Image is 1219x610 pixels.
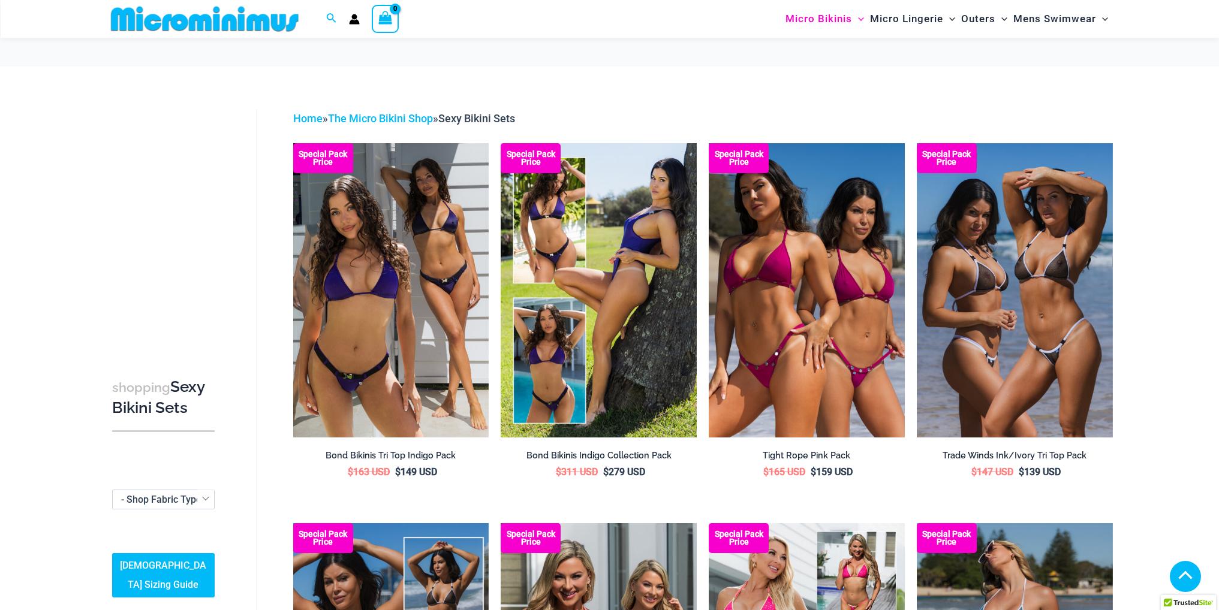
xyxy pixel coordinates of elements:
[958,4,1010,34] a: OutersMenu ToggleMenu Toggle
[112,380,170,395] span: shopping
[867,4,958,34] a: Micro LingerieMenu ToggleMenu Toggle
[348,466,353,478] span: $
[709,143,905,437] img: Collection Pack F
[709,450,905,461] h2: Tight Rope Pink Pack
[112,553,215,597] a: [DEMOGRAPHIC_DATA] Sizing Guide
[113,490,214,509] span: - Shop Fabric Type
[709,450,905,466] a: Tight Rope Pink Pack
[943,4,955,34] span: Menu Toggle
[603,466,609,478] span: $
[293,143,489,437] a: Bond Indigo Tri Top Pack (1) Bond Indigo Tri Top Pack Back (1)Bond Indigo Tri Top Pack Back (1)
[438,112,515,125] span: Sexy Bikini Sets
[112,490,215,509] span: - Shop Fabric Type
[852,4,864,34] span: Menu Toggle
[501,150,561,166] b: Special Pack Price
[501,450,697,466] a: Bond Bikinis Indigo Collection Pack
[870,4,943,34] span: Micro Lingerie
[556,466,598,478] bdi: 311 USD
[293,450,489,461] h2: Bond Bikinis Tri Top Indigo Pack
[293,143,489,437] img: Bond Indigo Tri Top Pack (1)
[121,494,201,505] span: - Shop Fabric Type
[1019,466,1024,478] span: $
[395,466,437,478] bdi: 149 USD
[501,143,697,437] a: Bond Inidgo Collection Pack (10) Bond Indigo Bikini Collection Pack Back (6)Bond Indigo Bikini Co...
[781,2,1113,36] nav: Site Navigation
[348,466,390,478] bdi: 163 USD
[811,466,853,478] bdi: 159 USD
[917,143,1113,437] a: Top Bum Pack Top Bum Pack bTop Bum Pack b
[709,150,769,166] b: Special Pack Price
[763,466,805,478] bdi: 165 USD
[293,530,353,546] b: Special Pack Price
[112,377,215,418] h3: Sexy Bikini Sets
[326,11,337,26] a: Search icon link
[1010,4,1111,34] a: Mens SwimwearMenu ToggleMenu Toggle
[763,466,769,478] span: $
[971,466,977,478] span: $
[603,466,645,478] bdi: 279 USD
[501,530,561,546] b: Special Pack Price
[917,450,1113,466] a: Trade Winds Ink/Ivory Tri Top Pack
[293,112,515,125] span: » »
[917,143,1113,437] img: Top Bum Pack
[811,466,816,478] span: $
[917,530,977,546] b: Special Pack Price
[501,143,697,437] img: Bond Inidgo Collection Pack (10)
[995,4,1007,34] span: Menu Toggle
[556,466,561,478] span: $
[112,100,220,340] iframe: TrustedSite Certified
[1096,4,1108,34] span: Menu Toggle
[293,150,353,166] b: Special Pack Price
[328,112,433,125] a: The Micro Bikini Shop
[106,5,303,32] img: MM SHOP LOGO FLAT
[709,143,905,437] a: Collection Pack F Collection Pack B (3)Collection Pack B (3)
[1019,466,1061,478] bdi: 139 USD
[293,112,323,125] a: Home
[293,450,489,466] a: Bond Bikinis Tri Top Indigo Pack
[917,450,1113,461] h2: Trade Winds Ink/Ivory Tri Top Pack
[961,4,995,34] span: Outers
[349,14,360,25] a: Account icon link
[1013,4,1096,34] span: Mens Swimwear
[782,4,867,34] a: Micro BikinisMenu ToggleMenu Toggle
[501,450,697,461] h2: Bond Bikinis Indigo Collection Pack
[971,466,1013,478] bdi: 147 USD
[785,4,852,34] span: Micro Bikinis
[372,5,399,32] a: View Shopping Cart, empty
[395,466,401,478] span: $
[917,150,977,166] b: Special Pack Price
[709,530,769,546] b: Special Pack Price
